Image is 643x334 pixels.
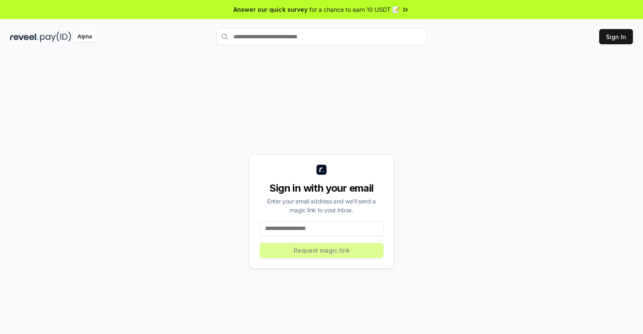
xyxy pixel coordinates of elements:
[316,165,327,175] img: logo_small
[260,182,383,195] div: Sign in with your email
[10,32,38,42] img: reveel_dark
[40,32,71,42] img: pay_id
[309,5,399,14] span: for a chance to earn 10 USDT 📝
[599,29,633,44] button: Sign In
[73,32,96,42] div: Alpha
[260,197,383,214] div: Enter your email address and we’ll send a magic link to your inbox.
[233,5,308,14] span: Answer our quick survey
